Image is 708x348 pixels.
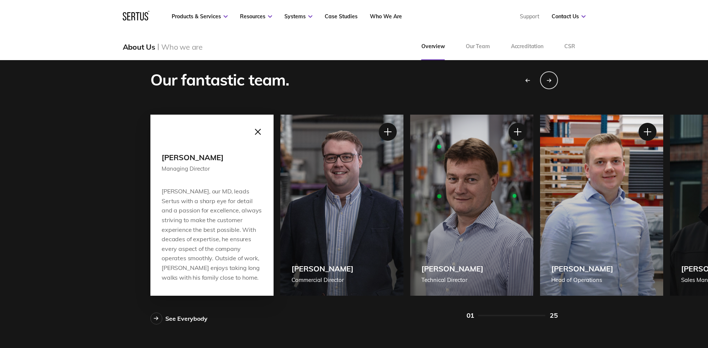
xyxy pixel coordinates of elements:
[162,187,262,282] div: [PERSON_NAME], our MD, leads Sertus with a sharp eye for detail and a passion for excellence, alw...
[162,164,262,173] div: Managing Director
[123,42,155,52] div: About Us
[291,264,353,273] div: [PERSON_NAME]
[421,276,483,285] div: Technical Director
[551,276,613,285] div: Head of Operations
[554,33,586,60] a: CSR
[552,13,586,20] a: Contact Us
[520,13,539,20] a: Support
[150,70,290,90] div: Our fantastic team.
[284,13,312,20] a: Systems
[455,33,500,60] a: Our Team
[172,13,228,20] a: Products & Services
[150,313,208,324] a: See Everybody
[370,13,402,20] a: Who We Are
[421,264,483,273] div: [PERSON_NAME]
[165,315,208,322] div: See Everybody
[162,153,262,162] div: [PERSON_NAME]
[500,33,554,60] a: Accreditation
[325,13,358,20] a: Case Studies
[550,311,558,320] div: 25
[240,13,272,20] a: Resources
[291,276,353,285] div: Commercial Director
[540,71,558,89] div: Next slide
[551,264,613,273] div: [PERSON_NAME]
[518,71,536,89] div: Previous slide
[161,42,203,52] div: Who we are
[467,311,474,320] div: 01
[574,261,708,348] iframe: Chat Widget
